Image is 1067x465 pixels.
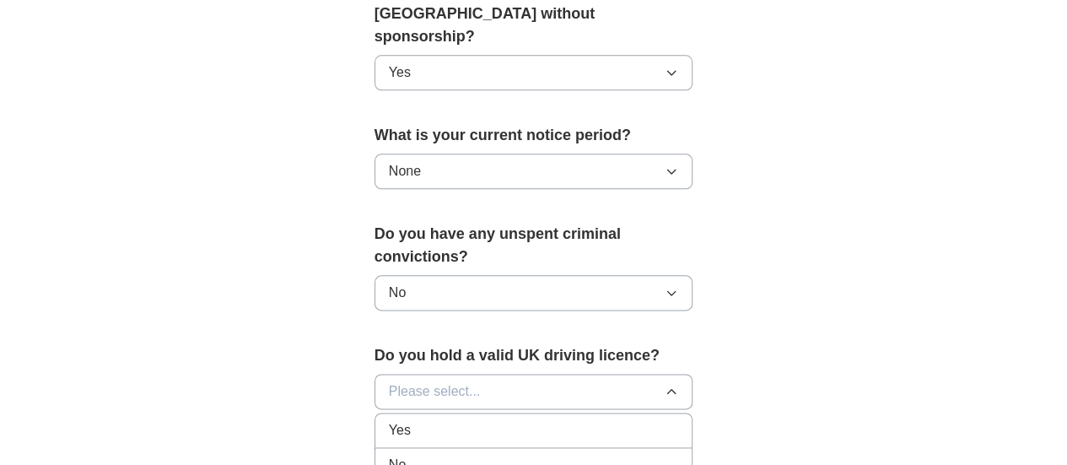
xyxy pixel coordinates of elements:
[389,161,421,181] span: None
[375,374,693,409] button: Please select...
[375,344,693,367] label: Do you hold a valid UK driving licence?
[389,381,481,402] span: Please select...
[375,223,693,268] label: Do you have any unspent criminal convictions?
[375,275,693,311] button: No
[375,124,693,147] label: What is your current notice period?
[389,420,411,441] span: Yes
[389,62,411,83] span: Yes
[375,55,693,90] button: Yes
[375,154,693,189] button: None
[389,283,406,303] span: No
